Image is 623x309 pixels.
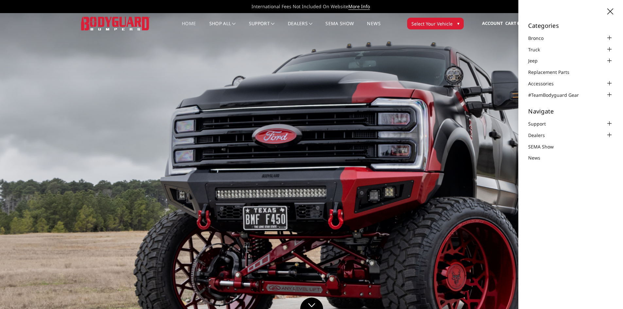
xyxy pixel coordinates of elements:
[528,80,562,87] a: Accessories
[300,298,323,309] a: Click to Down
[528,154,548,161] a: News
[482,20,503,26] span: Account
[528,69,578,76] a: Replacement Parts
[505,20,516,26] span: Cart
[528,108,613,114] h5: Navigate
[411,20,453,27] span: Select Your Vehicle
[528,23,613,28] h5: Categories
[505,15,522,32] a: Cart 0
[590,278,623,309] iframe: Chat Widget
[407,18,464,29] button: Select Your Vehicle
[457,20,459,27] span: ▾
[517,21,522,26] span: 0
[528,143,562,150] a: SEMA Show
[482,15,503,32] a: Account
[528,57,546,64] a: Jeep
[367,21,380,34] a: News
[182,21,196,34] a: Home
[325,21,354,34] a: SEMA Show
[528,120,554,127] a: Support
[348,3,370,10] a: More Info
[528,92,587,98] a: #TeamBodyguard Gear
[288,21,313,34] a: Dealers
[249,21,275,34] a: Support
[528,46,548,53] a: Truck
[528,35,552,42] a: Bronco
[528,132,553,139] a: Dealers
[209,21,236,34] a: shop all
[81,17,150,30] img: BODYGUARD BUMPERS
